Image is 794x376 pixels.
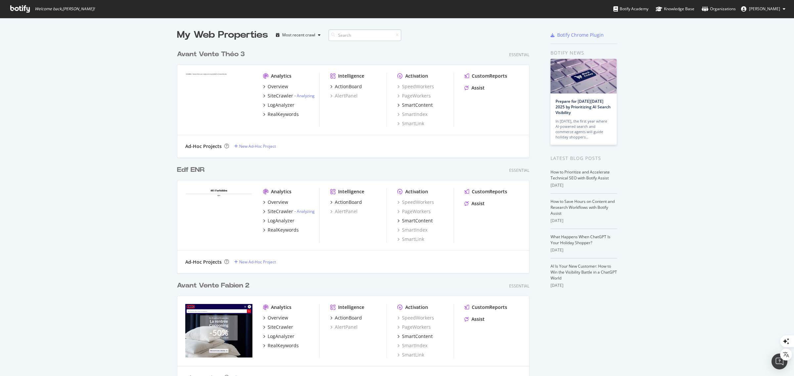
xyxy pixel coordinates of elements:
div: - [294,93,315,98]
a: ActionBoard [330,199,362,206]
div: In [DATE], the first year where AI-powered search and commerce agents will guide holiday shoppers… [555,119,612,140]
div: Overview [268,83,288,90]
div: Activation [405,188,428,195]
div: SmartContent [402,333,433,340]
div: CustomReports [472,188,507,195]
a: SmartLink [397,352,424,358]
a: How to Save Hours on Content and Research Workflows with Botify Assist [551,199,615,216]
div: ActionBoard [335,199,362,206]
a: Assist [464,85,485,91]
div: Intelligence [338,188,364,195]
a: Overview [263,315,288,321]
a: PageWorkers [397,208,431,215]
a: Analyzing [297,93,315,98]
a: CustomReports [464,188,507,195]
div: Knowledge Base [656,6,694,12]
div: Botify Academy [613,6,648,12]
div: CustomReports [472,304,507,311]
img: sunology.eu [185,73,252,126]
a: PageWorkers [397,93,431,99]
img: Prepare for Black Friday 2025 by Prioritizing AI Search Visibility [551,59,617,94]
a: Avant Vente Théo 3 [177,50,247,59]
div: LogAnalyzer [268,102,294,108]
a: RealKeywords [263,111,299,118]
div: Analytics [271,73,291,79]
div: Botify news [551,49,617,56]
div: RealKeywords [268,342,299,349]
a: SiteCrawler [263,324,293,330]
div: New Ad-Hoc Project [239,143,276,149]
span: Welcome back, [PERSON_NAME] ! [35,6,95,12]
div: ActionBoard [335,83,362,90]
div: CustomReports [472,73,507,79]
div: SmartContent [402,217,433,224]
a: Assist [464,316,485,322]
div: LogAnalyzer [268,333,294,340]
a: SmartLink [397,236,424,243]
a: SmartIndex [397,227,427,233]
div: RealKeywords [268,111,299,118]
div: Assist [471,200,485,207]
a: SiteCrawler- Analyzing [263,93,315,99]
div: Analytics [271,188,291,195]
a: SmartIndex [397,342,427,349]
a: SiteCrawler- Analyzing [263,208,315,215]
div: Avant Vente Théo 3 [177,50,245,59]
div: Latest Blog Posts [551,155,617,162]
div: Essential [509,52,529,57]
div: Overview [268,315,288,321]
a: SpeedWorkers [397,199,434,206]
div: Organizations [702,6,736,12]
div: Overview [268,199,288,206]
div: Intelligence [338,73,364,79]
a: SpeedWorkers [397,83,434,90]
div: Open Intercom Messenger [772,354,787,369]
a: SpeedWorkers [397,315,434,321]
div: SmartContent [402,102,433,108]
div: AlertPanel [330,93,358,99]
div: Activation [405,304,428,311]
a: LogAnalyzer [263,102,294,108]
span: Olivier Job [749,6,780,12]
div: Assist [471,316,485,322]
div: [DATE] [551,218,617,224]
a: What Happens When ChatGPT Is Your Holiday Shopper? [551,234,610,245]
div: Activation [405,73,428,79]
button: [PERSON_NAME] [736,4,791,14]
div: LogAnalyzer [268,217,294,224]
a: New Ad-Hoc Project [234,143,276,149]
a: SmartContent [397,333,433,340]
div: Botify Chrome Plugin [557,32,604,38]
a: LogAnalyzer [263,333,294,340]
div: SiteCrawler [268,208,293,215]
div: ActionBoard [335,315,362,321]
div: [DATE] [551,182,617,188]
a: Analyzing [297,208,315,214]
a: Overview [263,199,288,206]
div: Intelligence [338,304,364,311]
div: Essential [509,283,529,289]
div: Most recent crawl [282,33,315,37]
a: SmartContent [397,102,433,108]
a: SmartContent [397,217,433,224]
a: RealKeywords [263,227,299,233]
div: Ad-Hoc Projects [185,259,222,265]
div: PageWorkers [397,324,431,330]
a: SmartIndex [397,111,427,118]
div: Avant Vente Fabien 2 [177,281,249,290]
a: AlertPanel [330,208,358,215]
a: AlertPanel [330,324,358,330]
div: Assist [471,85,485,91]
div: SiteCrawler [268,93,293,99]
a: Botify Chrome Plugin [551,32,604,38]
a: New Ad-Hoc Project [234,259,276,265]
a: Assist [464,200,485,207]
